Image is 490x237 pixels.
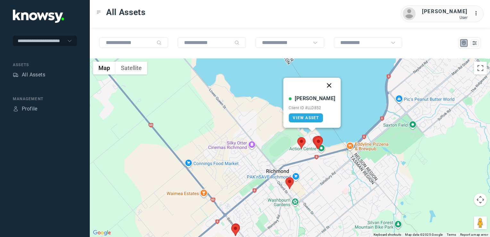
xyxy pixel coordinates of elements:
button: Show satellite imagery [115,62,147,75]
a: AssetsAll Assets [13,71,45,79]
div: Toggle Menu [97,10,101,14]
div: Search [156,40,162,45]
div: Profile [13,106,19,112]
div: Search [234,40,240,45]
img: Application Logo [13,10,64,23]
div: All Assets [22,71,45,79]
div: Assets [13,72,19,78]
button: Drag Pegman onto the map to open Street View [474,216,487,229]
div: Assets [13,62,77,68]
button: Close [322,78,337,93]
a: ProfileProfile [13,105,38,113]
div: [PERSON_NAME] [422,8,468,15]
div: : [474,10,482,17]
span: View Asset [293,116,319,120]
button: Show street map [93,62,115,75]
div: Management [13,96,77,102]
div: Map [461,40,467,46]
button: Toggle fullscreen view [474,62,487,75]
div: Profile [22,105,38,113]
a: Open this area in Google Maps (opens a new window) [91,229,113,237]
span: Map data ©2025 Google [405,233,443,236]
a: Report a map error [460,233,488,236]
div: [PERSON_NAME] [295,95,335,102]
div: List [472,40,477,46]
button: Keyboard shortcuts [374,233,401,237]
tspan: ... [474,11,481,16]
a: Terms (opens in new tab) [447,233,456,236]
span: All Assets [106,6,146,18]
img: avatar.png [403,7,416,20]
div: User [422,15,468,20]
div: : [474,10,482,18]
button: Map camera controls [474,193,487,206]
div: Client ID #LLD852 [289,106,335,110]
a: View Asset [289,113,323,122]
img: Google [91,229,113,237]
